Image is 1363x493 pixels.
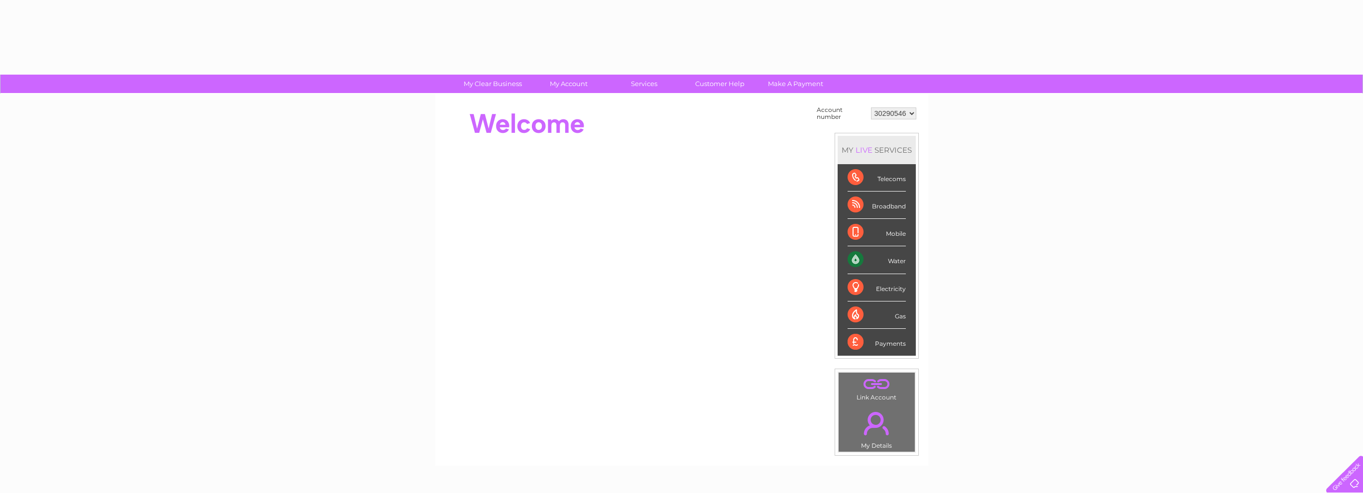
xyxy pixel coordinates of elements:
a: Services [603,75,685,93]
div: Payments [848,329,906,356]
div: Water [848,246,906,274]
div: Telecoms [848,164,906,192]
a: . [841,375,912,393]
div: LIVE [854,145,874,155]
a: My Clear Business [452,75,534,93]
div: Gas [848,301,906,329]
div: MY SERVICES [838,136,916,164]
div: Broadband [848,192,906,219]
div: Mobile [848,219,906,246]
a: Make A Payment [754,75,837,93]
a: Customer Help [679,75,761,93]
td: My Details [838,403,915,452]
a: . [841,406,912,441]
div: Electricity [848,274,906,301]
td: Account number [814,104,868,123]
a: My Account [527,75,610,93]
td: Link Account [838,372,915,403]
